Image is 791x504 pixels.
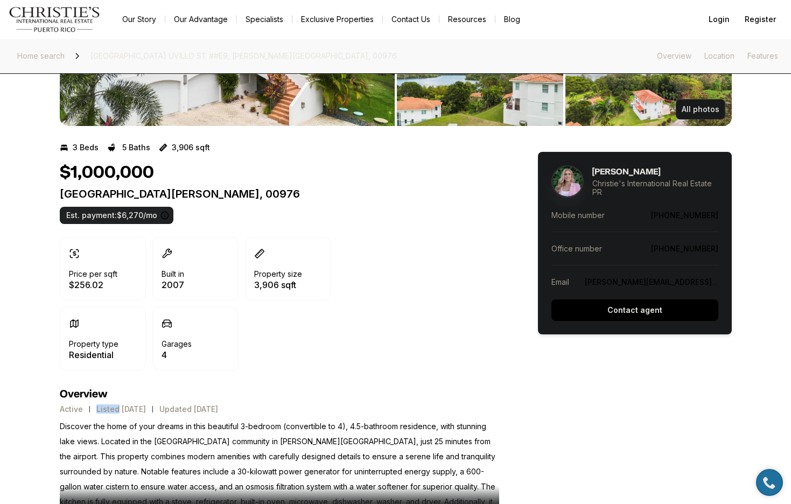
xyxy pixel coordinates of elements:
[585,277,774,286] a: [PERSON_NAME][EMAIL_ADDRESS][DOMAIN_NAME]
[551,299,718,321] button: Contact agent
[172,143,210,152] p: 3,906 sqft
[747,51,778,60] a: Skip to: Features
[607,306,662,314] p: Contact agent
[69,281,117,289] p: $256.02
[162,340,192,348] p: Garages
[592,179,718,197] p: Christie's International Real Estate PR
[60,388,499,401] h4: Overview
[162,351,192,359] p: 4
[165,12,236,27] a: Our Advantage
[159,405,218,414] p: Updated [DATE]
[254,281,302,289] p: 3,906 sqft
[551,244,602,253] p: Office number
[651,244,718,253] a: [PHONE_NUMBER]
[592,166,660,177] h5: [PERSON_NAME]
[495,12,529,27] a: Blog
[254,270,302,278] p: Property size
[676,99,725,120] button: All photos
[565,30,732,126] button: View image gallery
[69,340,118,348] p: Property type
[704,51,734,60] a: Skip to: Location
[69,351,118,359] p: Residential
[738,9,782,30] button: Register
[60,405,83,414] p: Active
[60,187,499,200] p: [GEOGRAPHIC_DATA][PERSON_NAME], 00976
[9,6,101,32] img: logo
[745,15,776,24] span: Register
[292,12,382,27] a: Exclusive Properties
[60,163,154,183] h1: $1,000,000
[551,277,569,286] p: Email
[162,270,184,278] p: Built in
[86,47,401,65] span: [GEOGRAPHIC_DATA] UVILLO ST ##E9, [PERSON_NAME][GEOGRAPHIC_DATA], 00976
[551,211,605,220] p: Mobile number
[657,52,778,60] nav: Page section menu
[702,9,736,30] button: Login
[17,51,65,60] span: Home search
[651,211,718,220] a: [PHONE_NUMBER]
[657,51,691,60] a: Skip to: Overview
[383,12,439,27] button: Contact Us
[397,30,563,126] button: View image gallery
[122,143,150,152] p: 5 Baths
[237,12,292,27] a: Specialists
[69,270,117,278] p: Price per sqft
[439,12,495,27] a: Resources
[162,281,184,289] p: 2007
[73,143,99,152] p: 3 Beds
[13,47,69,65] a: Home search
[682,105,719,114] p: All photos
[96,405,146,414] p: Listed [DATE]
[60,207,173,224] label: Est. payment: $6,270/mo
[114,12,165,27] a: Our Story
[107,139,150,156] button: 5 Baths
[709,15,730,24] span: Login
